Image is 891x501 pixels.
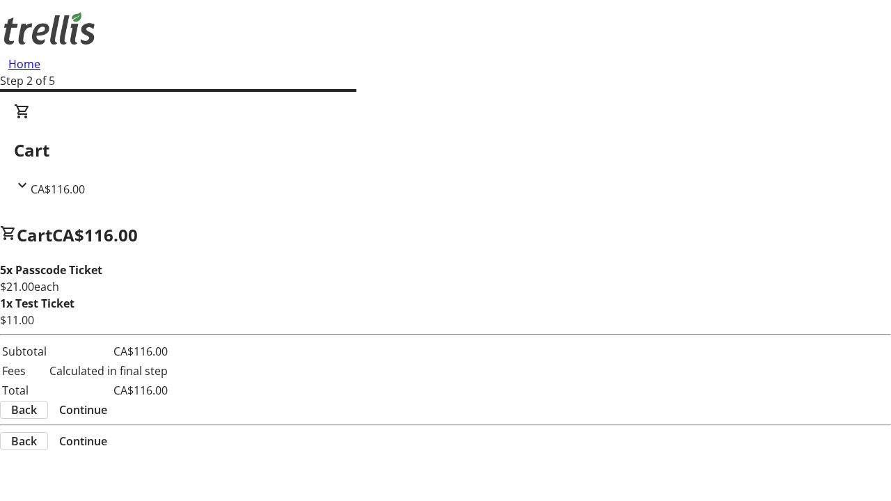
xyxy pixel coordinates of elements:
[31,182,85,197] span: CA$116.00
[48,433,118,450] button: Continue
[1,381,47,399] td: Total
[49,381,168,399] td: CA$116.00
[1,342,47,360] td: Subtotal
[49,362,168,380] td: Calculated in final step
[59,433,107,450] span: Continue
[1,362,47,380] td: Fees
[52,223,138,246] span: CA$116.00
[11,401,37,418] span: Back
[48,401,118,418] button: Continue
[14,103,877,198] div: CartCA$116.00
[11,433,37,450] span: Back
[59,401,107,418] span: Continue
[14,138,877,163] h2: Cart
[49,342,168,360] td: CA$116.00
[17,223,52,246] span: Cart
